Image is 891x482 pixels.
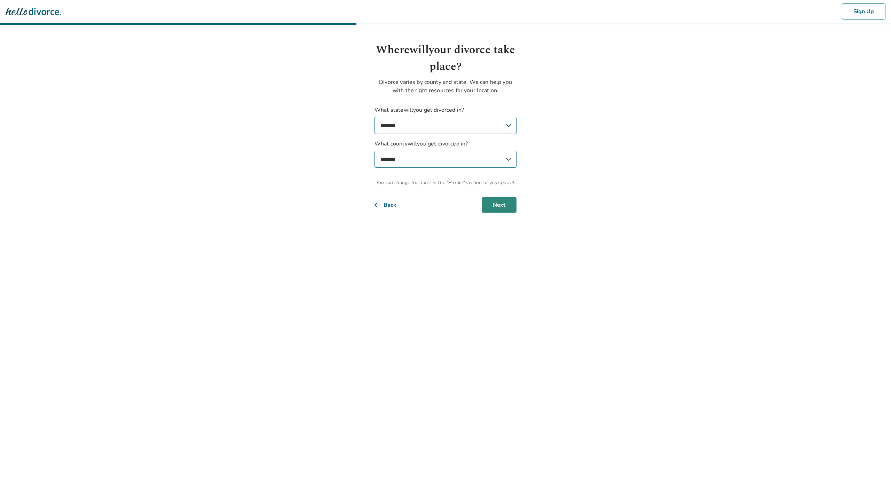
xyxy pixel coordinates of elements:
[374,140,517,168] label: What county will you get divorced in?
[482,197,517,213] button: Next
[856,449,891,482] iframe: Chat Widget
[374,117,517,134] select: What statewillyou get divorced in?
[374,151,517,168] select: What countywillyou get divorced in?
[842,3,885,19] button: Sign Up
[6,5,61,18] img: Hello Divorce Logo
[374,179,517,186] span: You can change this later in the "Profile" section of your portal.
[374,42,517,75] h1: Where will your divorce take place?
[374,106,517,134] label: What state will you get divorced in?
[374,197,408,213] button: Back
[374,78,517,95] p: Divorce varies by county and state. We can help you with the right resources for your location.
